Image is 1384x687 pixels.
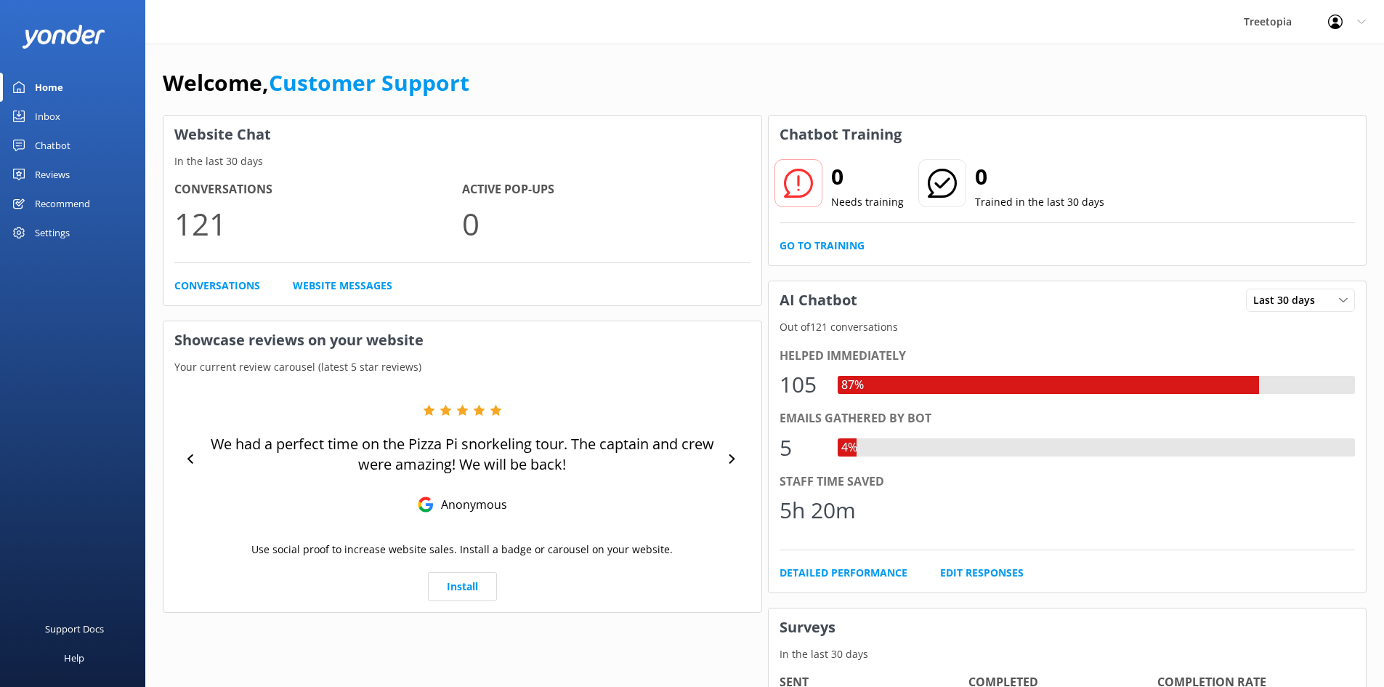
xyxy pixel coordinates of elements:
p: 0 [462,199,750,248]
div: Home [35,73,63,102]
div: 87% [838,376,867,395]
div: Help [64,643,84,672]
h2: 0 [831,159,904,194]
div: 5h 20m [780,493,856,528]
a: Website Messages [293,278,392,294]
h3: AI Chatbot [769,281,868,319]
p: Anonymous [434,497,507,513]
div: 4% [838,438,861,457]
p: Out of 121 conversations [769,319,1367,335]
h3: Surveys [769,608,1367,646]
h3: Showcase reviews on your website [163,321,761,359]
a: Conversations [174,278,260,294]
a: Go to Training [780,238,865,254]
h4: Conversations [174,180,462,199]
div: Recommend [35,189,90,218]
p: Trained in the last 30 days [975,194,1104,210]
p: 121 [174,199,462,248]
div: Staff time saved [780,473,1356,491]
img: Google Reviews [418,497,434,513]
div: Settings [35,218,70,247]
div: Reviews [35,160,70,189]
h2: 0 [975,159,1104,194]
p: In the last 30 days [769,646,1367,662]
a: Detailed Performance [780,565,907,581]
h4: Active Pop-ups [462,180,750,199]
img: yonder-white-logo.png [22,25,105,49]
p: We had a perfect time on the Pizza Pi snorkeling tour. The captain and crew were amazing! We will... [203,434,721,475]
h3: Website Chat [163,116,761,153]
a: Install [428,572,497,601]
p: Your current review carousel (latest 5 star reviews) [163,359,761,375]
div: Helped immediately [780,347,1356,366]
div: Inbox [35,102,60,131]
span: Last 30 days [1253,292,1324,308]
p: Needs training [831,194,904,210]
p: Use social proof to increase website sales. Install a badge or carousel on your website. [251,542,673,558]
a: Edit Responses [940,565,1024,581]
h3: Chatbot Training [769,116,912,153]
div: 5 [780,430,823,465]
a: Customer Support [269,68,469,97]
div: Emails gathered by bot [780,409,1356,428]
h1: Welcome, [163,65,469,100]
div: 105 [780,367,823,402]
div: Support Docs [45,614,104,643]
div: Chatbot [35,131,70,160]
p: In the last 30 days [163,153,761,169]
